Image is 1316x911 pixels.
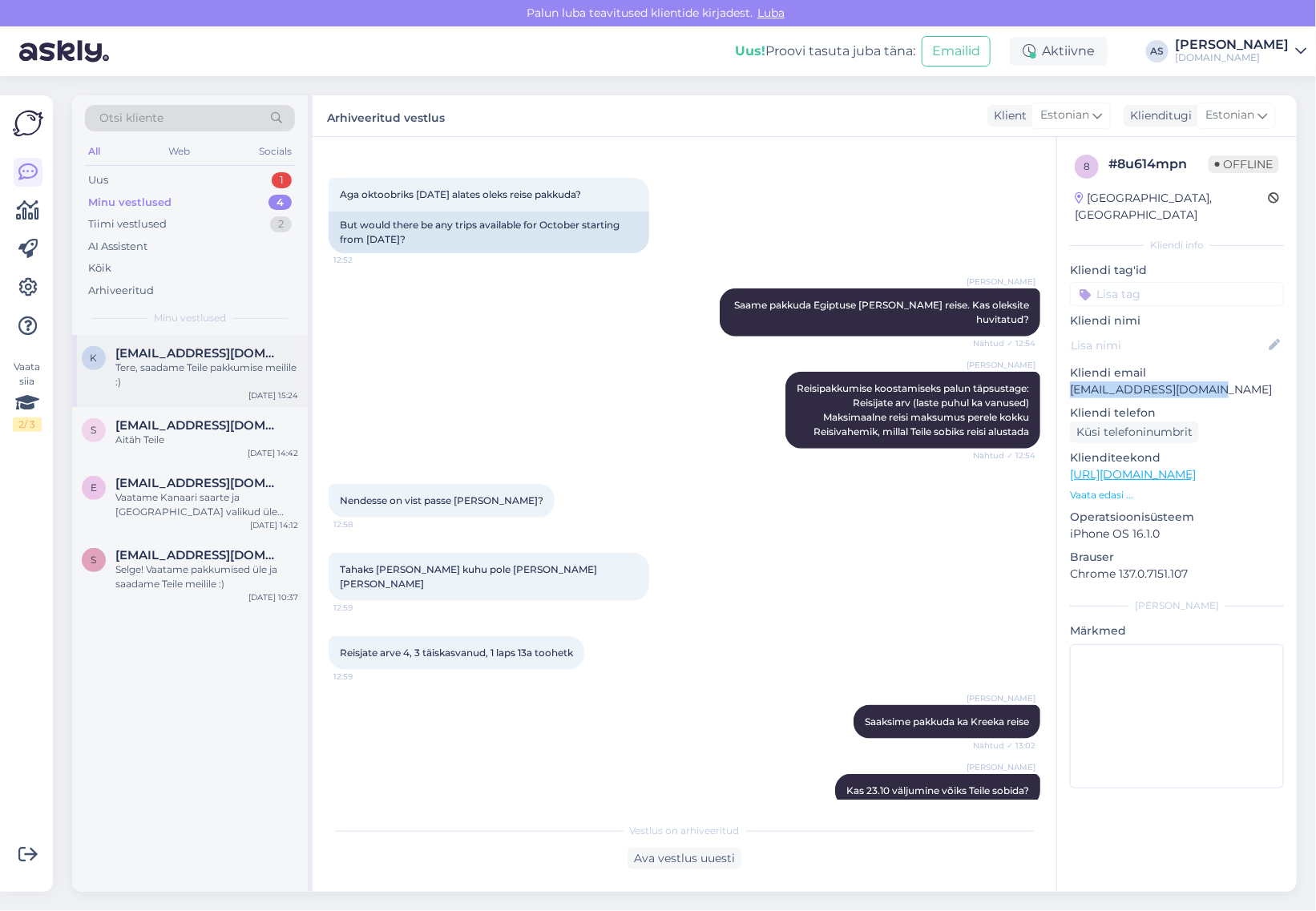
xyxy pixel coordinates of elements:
p: [EMAIL_ADDRESS][DOMAIN_NAME] [1070,381,1284,398]
p: Kliendi nimi [1070,312,1284,329]
div: 1 [272,172,292,188]
span: Tahaks [PERSON_NAME] kuhu pole [PERSON_NAME] [PERSON_NAME] [340,563,599,590]
span: Estonian [1205,107,1254,124]
p: Kliendi tag'id [1070,262,1284,279]
div: Proovi tasuta juba täna: [735,42,915,61]
div: Socials [256,141,295,162]
span: Aga oktoobriks [DATE] alates oleks reise pakkuda? [340,188,581,200]
p: Kliendi telefon [1070,405,1284,421]
div: Ava vestlus uuesti [628,848,741,869]
span: [PERSON_NAME] [967,761,1035,773]
p: Kliendi email [1070,365,1284,381]
div: [PERSON_NAME] [1175,38,1289,51]
label: Arhiveeritud vestlus [327,105,445,127]
div: Web [166,141,194,162]
p: Klienditeekond [1070,449,1284,466]
b: Uus! [735,43,765,58]
div: Vaatame Kanaari saarte ja [GEOGRAPHIC_DATA] valikud üle ning edastame Teile [GEOGRAPHIC_DATA] :) [115,490,298,519]
span: 8 [1084,160,1090,172]
span: Nendesse on vist passe [PERSON_NAME]? [340,494,543,506]
span: Luba [753,6,789,20]
div: Küsi telefoninumbrit [1070,421,1199,443]
span: samsonhelen33@gmail.com [115,418,282,433]
a: [PERSON_NAME][DOMAIN_NAME] [1175,38,1306,64]
span: 12:52 [333,254,394,266]
div: All [85,141,103,162]
p: Vaata edasi ... [1070,488,1284,502]
span: Otsi kliente [99,110,163,127]
span: Nähtud ✓ 13:02 [973,740,1035,752]
img: Askly Logo [13,108,43,139]
span: e [91,482,97,494]
a: [URL][DOMAIN_NAME] [1070,467,1196,482]
p: Märkmed [1070,623,1284,639]
div: Kõik [88,260,111,276]
span: Nähtud ✓ 12:54 [973,337,1035,349]
span: Saame pakkuda Egiptuse [PERSON_NAME] reise. Kas oleksite huvitatud? [734,299,1031,325]
span: Vestlus on arhiveeritud [630,824,740,838]
span: Saaksime pakkuda ka Kreeka reise [865,715,1029,728]
div: [DATE] 14:12 [250,519,298,531]
span: kreeteroom@gmail.com [115,346,282,361]
div: Minu vestlused [88,195,172,211]
div: Klienditugi [1124,107,1192,124]
div: AS [1146,40,1169,62]
span: k [91,352,98,364]
span: [PERSON_NAME] [967,692,1035,704]
span: Estonian [1040,107,1089,124]
div: Arhiveeritud [88,283,154,299]
div: [PERSON_NAME] [1070,599,1284,613]
div: [DATE] 14:42 [248,447,298,459]
div: Vaata siia [13,360,42,432]
div: Tiimi vestlused [88,216,167,232]
div: Aitäh Teile [115,433,298,447]
input: Lisa tag [1070,282,1284,306]
span: Offline [1209,155,1279,173]
div: Selge! Vaatame pakkumised üle ja saadame Teile meilile :) [115,562,298,591]
input: Lisa nimi [1071,337,1266,354]
div: Kliendi info [1070,238,1284,252]
span: Reisjate arve 4, 3 täiskasvanud, 1 laps 13a toohetk [340,647,573,659]
div: Aktiivne [1010,37,1108,66]
div: [DATE] 10:37 [248,591,298,603]
div: Uus [88,172,108,188]
span: s [91,554,97,566]
span: Reisipakkumise koostamiseks palun täpsustage: Reisijate arv (laste puhul ka vanused) Maksimaalne ... [797,382,1029,437]
div: AI Assistent [88,239,147,255]
span: 12:58 [333,518,394,530]
span: 12:59 [333,671,394,683]
div: [DOMAIN_NAME] [1175,51,1289,64]
span: Minu vestlused [154,311,226,325]
div: But would there be any trips available for October starting from [DATE]? [329,212,649,253]
div: 2 / 3 [13,417,42,432]
span: elo.pajumaa@gmail.com [115,476,282,490]
div: [GEOGRAPHIC_DATA], [GEOGRAPHIC_DATA] [1075,190,1268,224]
span: siret.runtal@gmail.com [115,548,282,562]
span: [PERSON_NAME] [967,359,1035,371]
div: 4 [268,195,292,211]
div: 2 [270,216,292,232]
div: # 8u614mpn [1108,155,1209,174]
div: Tere, saadame Teile pakkumise meilile :) [115,361,298,389]
div: [DATE] 15:24 [248,389,298,401]
span: Kas 23.10 väljumine võiks Teile sobida? [846,784,1029,796]
span: 12:59 [333,602,394,614]
span: Nähtud ✓ 12:54 [973,449,1035,462]
span: s [91,424,97,436]
button: Emailid [922,36,991,67]
p: Operatsioonisüsteem [1070,509,1284,526]
div: Klient [987,107,1027,124]
p: Brauser [1070,549,1284,566]
p: Chrome 137.0.7151.107 [1070,566,1284,582]
p: iPhone OS 16.1.0 [1070,526,1284,542]
span: [PERSON_NAME] [967,276,1035,288]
